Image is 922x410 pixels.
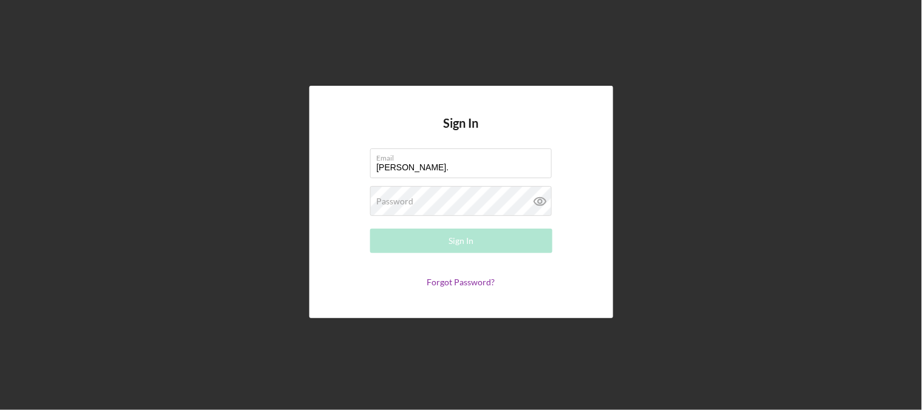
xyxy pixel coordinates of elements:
[377,196,414,206] label: Password
[370,229,552,253] button: Sign In
[449,229,473,253] div: Sign In
[427,277,495,287] a: Forgot Password?
[444,116,479,148] h4: Sign In
[377,149,552,162] label: Email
